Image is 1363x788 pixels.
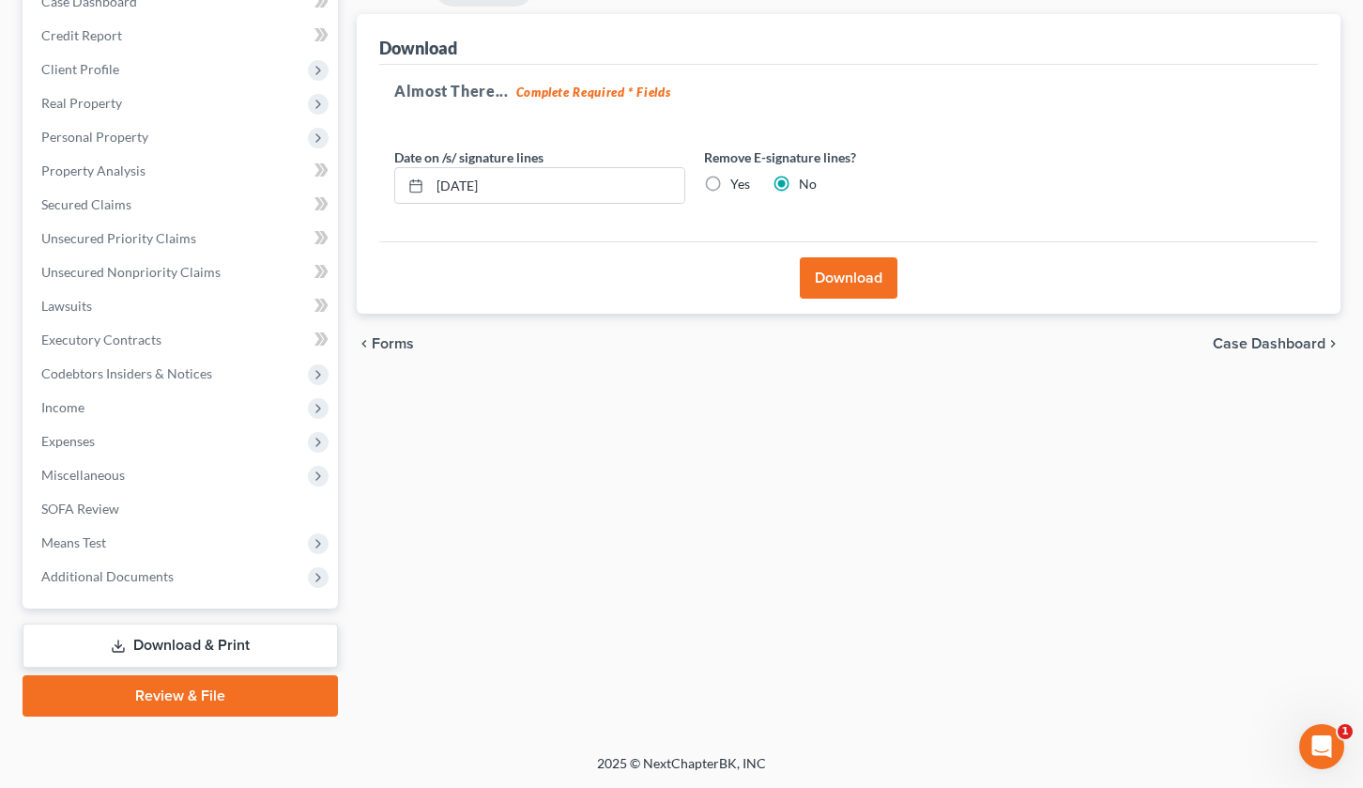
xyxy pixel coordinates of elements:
[372,336,414,351] span: Forms
[430,168,684,204] input: MM/DD/YYYY
[41,230,196,246] span: Unsecured Priority Claims
[41,365,212,381] span: Codebtors Insiders & Notices
[1213,336,1325,351] span: Case Dashboard
[41,433,95,449] span: Expenses
[394,147,544,167] label: Date on /s/ signature lines
[800,257,897,299] button: Download
[26,19,338,53] a: Credit Report
[23,675,338,717] a: Review & File
[41,568,174,584] span: Additional Documents
[1325,336,1340,351] i: chevron_right
[41,27,122,43] span: Credit Report
[41,534,106,550] span: Means Test
[41,95,122,111] span: Real Property
[23,624,338,668] a: Download & Print
[41,162,145,178] span: Property Analysis
[41,501,119,517] span: SOFA Review
[41,61,119,77] span: Client Profile
[730,175,750,193] label: Yes
[516,85,671,100] strong: Complete Required * Fields
[26,188,338,222] a: Secured Claims
[26,289,338,323] a: Lawsuits
[41,129,148,145] span: Personal Property
[26,222,338,255] a: Unsecured Priority Claims
[379,37,457,59] div: Download
[41,196,131,212] span: Secured Claims
[704,147,995,167] label: Remove E-signature lines?
[1338,724,1353,739] span: 1
[26,255,338,289] a: Unsecured Nonpriority Claims
[394,80,1303,102] h5: Almost There...
[41,332,161,348] span: Executory Contracts
[26,323,338,357] a: Executory Contracts
[357,336,372,351] i: chevron_left
[41,399,84,415] span: Income
[26,154,338,188] a: Property Analysis
[41,264,221,280] span: Unsecured Nonpriority Claims
[1213,336,1340,351] a: Case Dashboard chevron_right
[1299,724,1344,769] iframe: Intercom live chat
[357,336,439,351] button: chevron_left Forms
[26,492,338,526] a: SOFA Review
[146,754,1217,788] div: 2025 © NextChapterBK, INC
[799,175,817,193] label: No
[41,298,92,314] span: Lawsuits
[41,467,125,483] span: Miscellaneous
